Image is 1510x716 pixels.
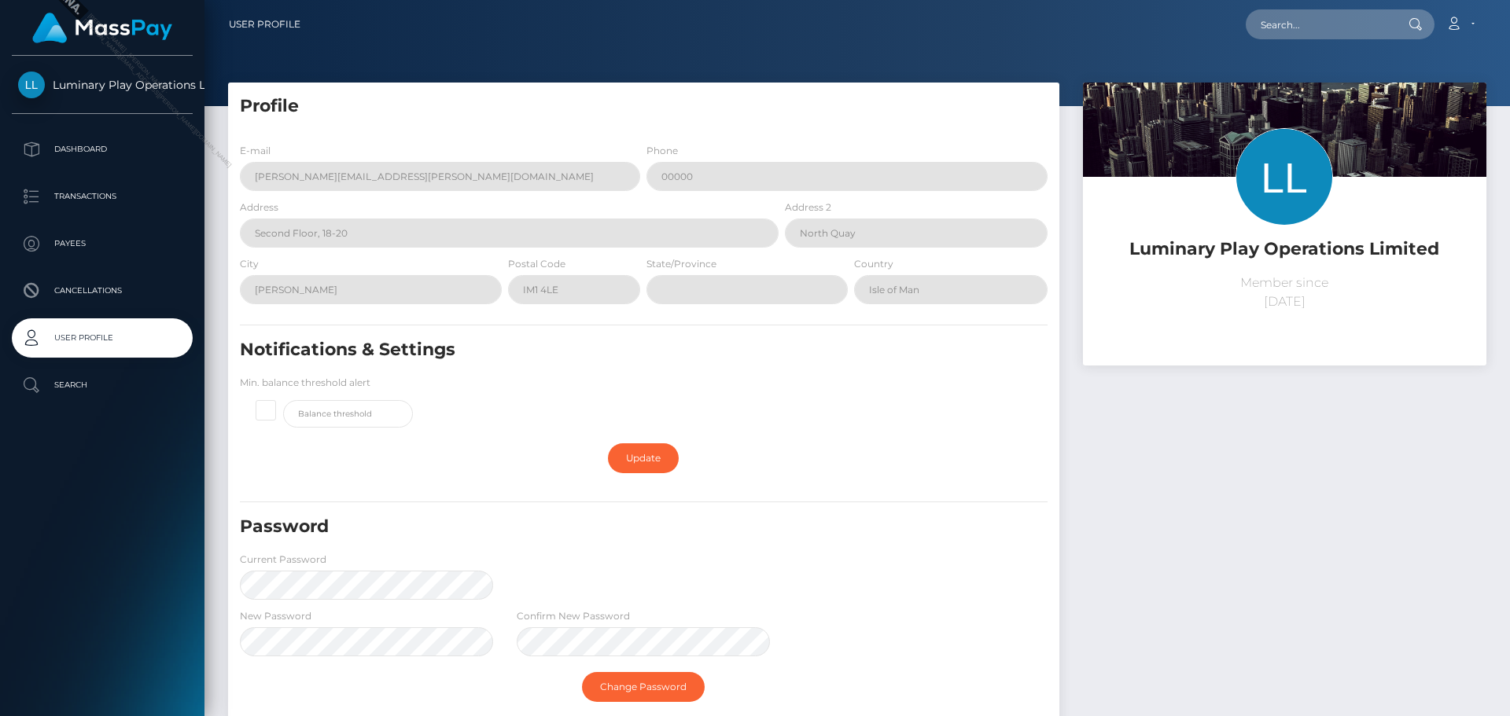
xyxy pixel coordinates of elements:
[240,94,1048,119] h5: Profile
[18,72,45,98] img: Luminary Play Operations Limited
[240,515,918,539] h5: Password
[12,365,193,405] a: Search
[608,443,679,473] a: Update
[646,257,716,271] label: State/Province
[12,78,193,92] span: Luminary Play Operations Limited
[18,326,186,350] p: User Profile
[240,338,918,362] h5: Notifications & Settings
[240,200,278,215] label: Address
[1083,83,1486,351] img: ...
[854,257,893,271] label: Country
[229,8,300,41] a: User Profile
[240,376,370,390] label: Min. balance threshold alert
[12,271,193,310] a: Cancellations
[18,373,186,397] p: Search
[1095,237,1475,262] h5: Luminary Play Operations Limited
[582,672,705,702] a: Change Password
[646,144,678,158] label: Phone
[1095,274,1475,311] p: Member since [DATE]
[32,13,172,43] img: MassPay Logo
[1246,9,1394,39] input: Search...
[12,224,193,263] a: Payees
[785,200,831,215] label: Address 2
[18,138,186,161] p: Dashboard
[240,553,326,567] label: Current Password
[18,279,186,303] p: Cancellations
[240,609,311,623] label: New Password
[240,144,271,158] label: E-mail
[18,185,186,208] p: Transactions
[12,177,193,216] a: Transactions
[12,130,193,169] a: Dashboard
[12,318,193,358] a: User Profile
[18,232,186,255] p: Payees
[240,257,259,271] label: City
[517,609,630,623] label: Confirm New Password
[508,257,565,271] label: Postal Code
